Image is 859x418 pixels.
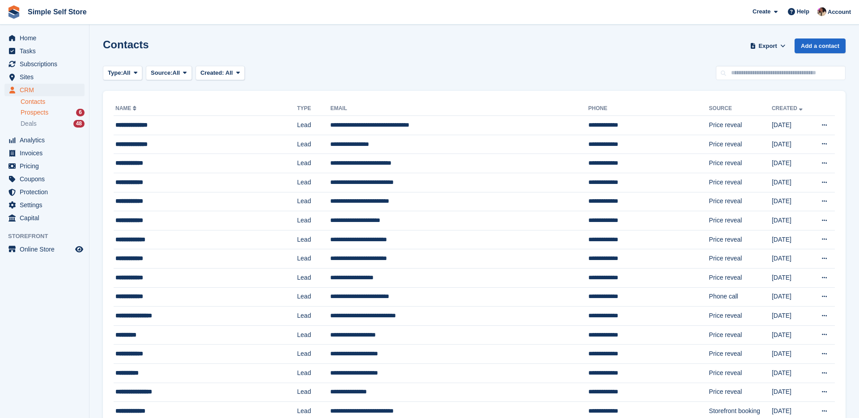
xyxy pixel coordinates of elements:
[709,211,772,230] td: Price reveal
[297,307,330,326] td: Lead
[4,243,85,256] a: menu
[21,119,85,128] a: Deals 48
[828,8,851,17] span: Account
[748,38,787,53] button: Export
[772,211,812,230] td: [DATE]
[588,102,709,116] th: Phone
[297,230,330,249] td: Lead
[297,135,330,154] td: Lead
[7,5,21,19] img: stora-icon-8386f47178a22dfd0bd8f6a31ec36ba5ce8667c1dd55bd0f319d3a0aa187defe.svg
[20,199,73,211] span: Settings
[103,66,142,81] button: Type: All
[4,71,85,83] a: menu
[709,230,772,249] td: Price reveal
[146,66,192,81] button: Source: All
[4,32,85,44] a: menu
[772,307,812,326] td: [DATE]
[20,186,73,198] span: Protection
[795,38,846,53] a: Add a contact
[20,84,73,96] span: CRM
[20,32,73,44] span: Home
[21,108,48,117] span: Prospects
[709,135,772,154] td: Price reveal
[297,325,330,345] td: Lead
[709,154,772,173] td: Price reveal
[24,4,90,19] a: Simple Self Store
[4,186,85,198] a: menu
[772,325,812,345] td: [DATE]
[772,249,812,269] td: [DATE]
[297,383,330,402] td: Lead
[173,68,180,77] span: All
[20,58,73,70] span: Subscriptions
[709,102,772,116] th: Source
[4,84,85,96] a: menu
[4,173,85,185] a: menu
[20,173,73,185] span: Coupons
[196,66,245,81] button: Created: All
[772,192,812,211] td: [DATE]
[20,212,73,224] span: Capital
[297,154,330,173] td: Lead
[772,363,812,383] td: [DATE]
[709,116,772,135] td: Price reveal
[297,287,330,307] td: Lead
[709,192,772,211] td: Price reveal
[297,249,330,269] td: Lead
[797,7,809,16] span: Help
[4,58,85,70] a: menu
[21,119,37,128] span: Deals
[20,147,73,159] span: Invoices
[4,199,85,211] a: menu
[20,45,73,57] span: Tasks
[759,42,777,51] span: Export
[74,244,85,255] a: Preview store
[709,307,772,326] td: Price reveal
[772,116,812,135] td: [DATE]
[20,71,73,83] span: Sites
[709,287,772,307] td: Phone call
[297,268,330,287] td: Lead
[115,105,138,111] a: Name
[103,38,149,51] h1: Contacts
[817,7,826,16] img: Scott McCutcheon
[8,232,89,241] span: Storefront
[4,212,85,224] a: menu
[772,268,812,287] td: [DATE]
[709,249,772,269] td: Price reveal
[709,345,772,364] td: Price reveal
[20,243,73,256] span: Online Store
[4,45,85,57] a: menu
[20,134,73,146] span: Analytics
[108,68,123,77] span: Type:
[123,68,131,77] span: All
[772,383,812,402] td: [DATE]
[297,345,330,364] td: Lead
[21,98,85,106] a: Contacts
[772,135,812,154] td: [DATE]
[709,268,772,287] td: Price reveal
[297,116,330,135] td: Lead
[200,69,224,76] span: Created:
[709,363,772,383] td: Price reveal
[297,192,330,211] td: Lead
[4,134,85,146] a: menu
[330,102,588,116] th: Email
[772,287,812,307] td: [DATE]
[772,154,812,173] td: [DATE]
[73,120,85,128] div: 48
[297,211,330,230] td: Lead
[753,7,770,16] span: Create
[297,173,330,192] td: Lead
[4,147,85,159] a: menu
[21,108,85,117] a: Prospects 6
[772,173,812,192] td: [DATE]
[709,383,772,402] td: Price reveal
[20,160,73,172] span: Pricing
[772,105,804,111] a: Created
[709,325,772,345] td: Price reveal
[772,345,812,364] td: [DATE]
[709,173,772,192] td: Price reveal
[151,68,172,77] span: Source:
[297,102,330,116] th: Type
